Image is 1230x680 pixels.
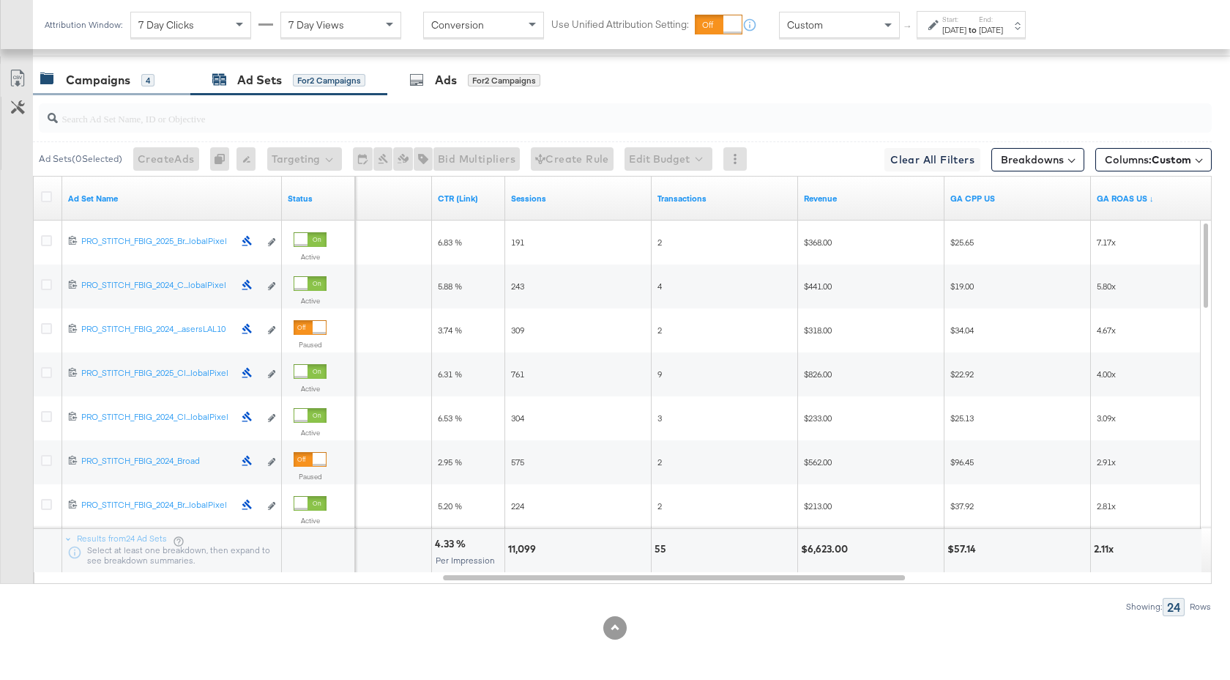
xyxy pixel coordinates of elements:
[657,325,662,336] span: 2
[947,542,980,556] div: $57.14
[950,193,1085,204] a: Spend/GA Transactions
[210,147,236,171] div: 0
[804,237,832,248] span: $368.00
[294,252,327,262] label: Active
[511,193,646,204] a: Sessions - GA Sessions - The total number of sessions
[511,413,524,424] span: 304
[1097,237,1116,248] span: 7.17x
[991,148,1084,171] button: Breakdowns
[511,500,524,511] span: 224
[293,74,365,87] div: for 2 Campaigns
[438,500,462,511] span: 5.20 %
[288,18,344,32] span: 7 Day Views
[804,369,832,380] span: $826.00
[657,369,662,380] span: 9
[294,428,327,437] label: Active
[890,151,974,169] span: Clear All Filters
[66,72,130,89] div: Campaigns
[950,325,974,336] span: $34.04
[950,369,974,380] span: $22.92
[294,296,327,306] label: Active
[787,18,823,32] span: Custom
[657,457,662,467] span: 2
[81,367,234,379] div: PRO_STITCH_FBIG_2025_Cl...lobalPixel
[294,516,327,525] label: Active
[804,193,939,204] a: Transaction Revenue - The total sale revenue (excluding shipping and tax) of the transaction
[81,235,234,251] a: PRO_STITCH_FBIG_2025_Br...lobalPixel
[81,279,234,291] div: PRO_STITCH_FBIG_2024_C...lobalPixel
[431,18,484,32] span: Conversion
[511,281,524,292] span: 243
[438,457,462,467] span: 2.95 %
[901,25,915,30] span: ↑
[1125,602,1163,612] div: Showing:
[81,323,234,335] div: PRO_STITCH_FBIG_2024_...asersLAL10
[657,281,662,292] span: 4
[804,500,832,511] span: $213.00
[288,193,349,204] a: Shows the current state of your Ad Set.
[291,193,426,204] a: The average cost for each link click you've received from your ad.
[801,542,852,556] div: $6,623.00
[884,148,980,171] button: Clear All Filters
[438,281,462,292] span: 5.88 %
[81,455,234,467] div: PRO_STITCH_FBIG_2024_Broad
[657,413,662,424] span: 3
[1097,457,1116,467] span: 2.91x
[294,472,327,481] label: Paused
[438,325,462,336] span: 3.74 %
[438,193,499,204] a: The number of clicks received on a link in your ad divided by the number of impressions.
[294,340,327,350] label: Paused
[950,457,974,467] span: $96.45
[294,384,327,393] label: Active
[468,74,540,87] div: for 2 Campaigns
[655,542,671,556] div: 55
[81,411,234,426] a: PRO_STITCH_FBIG_2024_Cl...lobalPixel
[511,457,524,467] span: 575
[1097,281,1116,292] span: 5.80x
[979,15,1003,24] label: End:
[141,74,154,87] div: 4
[950,237,974,248] span: $25.65
[438,413,462,424] span: 6.53 %
[804,281,832,292] span: $441.00
[657,500,662,511] span: 2
[551,18,689,32] label: Use Unified Attribution Setting:
[942,15,966,24] label: Start:
[81,411,234,423] div: PRO_STITCH_FBIG_2024_Cl...lobalPixel
[68,193,276,204] a: Your Ad Set name.
[508,542,540,556] div: 11,099
[1097,500,1116,511] span: 2.81x
[81,235,234,247] div: PRO_STITCH_FBIG_2025_Br...lobalPixel
[950,281,974,292] span: $19.00
[511,237,524,248] span: 191
[950,413,974,424] span: $25.13
[81,279,234,295] a: PRO_STITCH_FBIG_2024_C...lobalPixel
[1152,153,1191,166] span: Custom
[44,20,123,30] div: Attribution Window:
[81,323,234,339] a: PRO_STITCH_FBIG_2024_...asersLAL10
[1094,542,1118,556] div: 2.11x
[438,369,462,380] span: 6.31 %
[657,237,662,248] span: 2
[1095,148,1212,171] button: Columns:Custom
[81,455,234,470] a: PRO_STITCH_FBIG_2024_Broad
[81,499,234,511] div: PRO_STITCH_FBIG_2024_Br...lobalPixel
[942,24,966,36] div: [DATE]
[138,18,194,32] span: 7 Day Clicks
[81,367,234,382] a: PRO_STITCH_FBIG_2025_Cl...lobalPixel
[1189,602,1212,612] div: Rows
[1163,598,1185,616] div: 24
[511,369,524,380] span: 761
[804,413,832,424] span: $233.00
[1105,152,1191,167] span: Columns:
[979,24,1003,36] div: [DATE]
[804,457,832,467] span: $562.00
[435,537,470,551] div: 4.33 %
[435,72,457,89] div: Ads
[1097,369,1116,380] span: 4.00x
[58,98,1106,127] input: Search Ad Set Name, ID or Objective
[39,152,122,166] div: Ad Sets ( 0 Selected)
[237,72,282,89] div: Ad Sets
[1097,413,1116,424] span: 3.09x
[950,500,974,511] span: $37.92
